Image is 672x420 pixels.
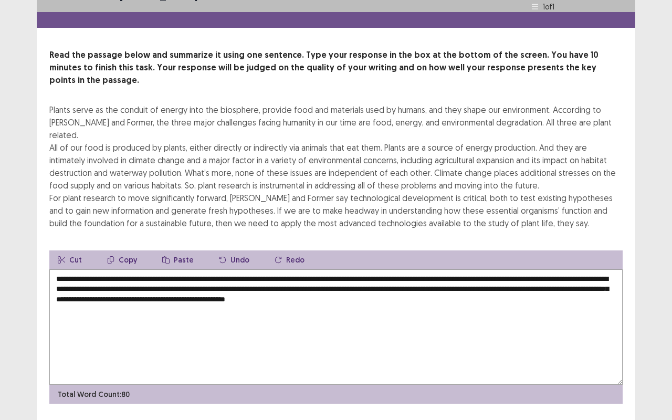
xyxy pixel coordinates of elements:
[266,250,313,269] button: Redo
[543,1,554,12] p: 1 of 1
[99,250,145,269] button: Copy
[49,49,623,87] p: Read the passage below and summarize it using one sentence. Type your response in the box at the ...
[154,250,202,269] button: Paste
[49,250,90,269] button: Cut
[211,250,258,269] button: Undo
[58,389,130,400] p: Total Word Count: 80
[49,103,623,229] div: Plants serve as the conduit of energy into the biosphere, provide food and materials used by huma...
